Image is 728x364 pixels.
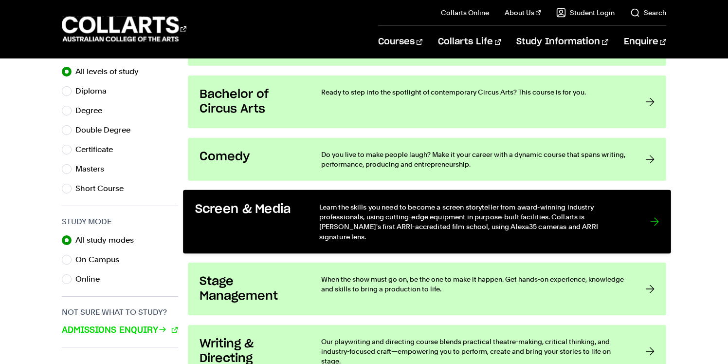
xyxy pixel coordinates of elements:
[624,26,666,58] a: Enquire
[556,8,615,18] a: Student Login
[441,8,489,18] a: Collarts Online
[321,274,626,294] p: When the show must go on, be the one to make it happen. Get hands-on experience, knowledge and sk...
[183,190,671,253] a: Screen & Media Learn the skills you need to become a screen storyteller from award-winning indust...
[75,65,146,78] label: All levels of study
[75,123,138,137] label: Double Degree
[75,104,110,117] label: Degree
[62,15,186,43] div: Go to homepage
[438,26,501,58] a: Collarts Life
[321,87,626,97] p: Ready to step into the spotlight of contemporary Circus Arts? This course is for you.
[62,216,178,228] h3: Study Mode
[75,162,112,176] label: Masters
[630,8,666,18] a: Search
[75,143,121,156] label: Certificate
[516,26,608,58] a: Study Information
[200,150,302,164] h3: Comedy
[195,202,299,217] h3: Screen & Media
[200,274,302,304] h3: Stage Management
[75,84,114,98] label: Diploma
[321,150,626,169] p: Do you live to make people laugh? Make it your career with a dynamic course that spans writing, p...
[378,26,422,58] a: Courses
[200,87,302,116] h3: Bachelor of Circus Arts
[188,76,666,128] a: Bachelor of Circus Arts Ready to step into the spotlight of contemporary Circus Arts? This course...
[75,233,142,247] label: All study modes
[75,272,108,286] label: Online
[62,324,178,337] a: Admissions Enquiry
[62,307,178,318] h3: Not sure what to study?
[75,253,127,267] label: On Campus
[75,182,131,195] label: Short Course
[319,202,630,242] p: Learn the skills you need to become a screen storyteller from award-winning industry professional...
[505,8,541,18] a: About Us
[188,263,666,315] a: Stage Management When the show must go on, be the one to make it happen. Get hands-on experience,...
[188,138,666,181] a: Comedy Do you live to make people laugh? Make it your career with a dynamic course that spans wri...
